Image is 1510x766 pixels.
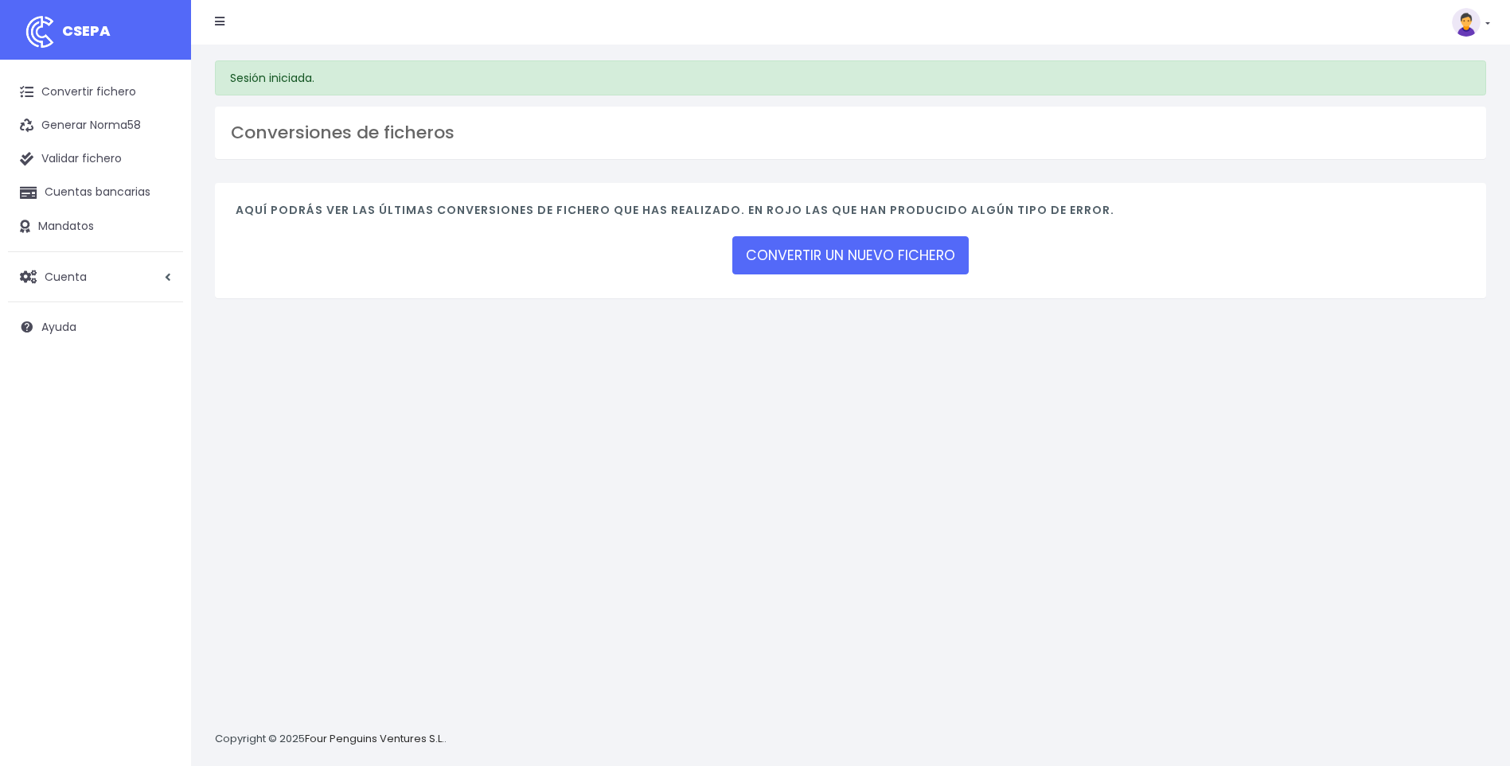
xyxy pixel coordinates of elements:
a: Cuentas bancarias [8,176,183,209]
a: Validar fichero [8,142,183,176]
a: Cuenta [8,260,183,294]
span: Cuenta [45,268,87,284]
a: CONVERTIR UN NUEVO FICHERO [732,236,969,274]
h3: Conversiones de ficheros [231,122,1470,143]
a: Generar Norma58 [8,109,183,142]
a: Four Penguins Ventures S.L. [305,731,444,746]
a: Convertir fichero [8,76,183,109]
a: Mandatos [8,210,183,243]
a: Ayuda [8,310,183,344]
h4: Aquí podrás ver las últimas conversiones de fichero que has realizado. En rojo las que han produc... [236,204,1465,225]
div: Sesión iniciada. [215,60,1486,95]
img: logo [20,12,60,52]
span: Ayuda [41,319,76,335]
p: Copyright © 2025 . [215,731,447,748]
img: profile [1452,8,1481,37]
span: CSEPA [62,21,111,41]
